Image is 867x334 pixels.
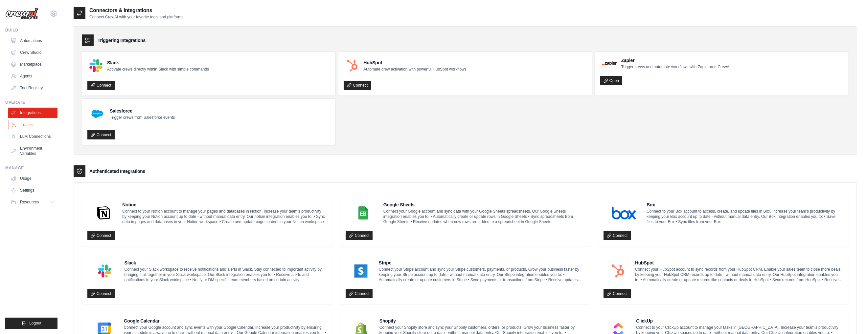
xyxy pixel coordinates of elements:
[621,64,731,70] p: Trigger crews and automate workflows with Zapier and CrewAI
[346,289,373,298] a: Connect
[635,260,843,266] h4: HubSpot
[125,267,327,282] p: Connect your Slack workspace to receive notifications and alerts in Slack. Stay connected to impo...
[363,67,466,72] p: Automate crew activation with powerful HubSpot workflows
[379,318,584,324] h4: Shopify
[29,321,41,326] span: Logout
[379,260,585,266] h4: Stripe
[122,209,326,224] p: Connect to your Notion account to manage your pages and databases in Notion. Increase your team’s...
[635,267,843,282] p: Connect your HubSpot account to sync records from your HubSpot CRM. Enable your sales team to clo...
[124,318,327,324] h4: Google Calendar
[89,7,183,14] h2: Connectors & Integrations
[87,231,115,240] a: Connect
[647,201,843,208] h4: Box
[383,209,585,224] p: Connect your Google account and sync data with your Google Sheets spreadsheets. Our Google Sheets...
[8,173,57,184] a: Usage
[647,209,843,224] p: Connect to your Box account to access, create, and update files in Box. Increase your team’s prod...
[8,108,57,118] a: Integrations
[87,130,115,139] a: Connect
[89,206,118,219] img: Notion Logo
[110,115,175,120] p: Trigger crews from Salesforce events
[110,108,175,114] h4: Salesforce
[604,289,631,298] a: Connect
[20,199,39,205] span: Resources
[605,264,630,278] img: HubSpot Logo
[107,67,209,72] p: Activate crews directly within Slack with simple commands
[636,318,843,324] h4: ClickUp
[621,57,731,64] h4: Zapier
[87,289,115,298] a: Connect
[89,264,120,278] img: Slack Logo
[8,197,57,207] button: Resources
[5,100,57,105] div: Operate
[125,260,327,266] h4: Slack
[8,83,57,93] a: Tool Registry
[346,231,373,240] a: Connect
[383,201,585,208] h4: Google Sheets
[5,318,57,329] button: Logout
[5,165,57,171] div: Manage
[379,267,585,282] p: Connect your Stripe account and sync your Stripe customers, payments, or products. Grow your busi...
[5,8,38,20] img: Logo
[9,119,58,130] a: Traces
[363,59,466,66] h4: HubSpot
[8,35,57,46] a: Automations
[344,81,371,90] a: Connect
[8,185,57,196] a: Settings
[600,76,622,85] a: Open
[348,206,379,219] img: Google Sheets Logo
[8,71,57,81] a: Agents
[8,131,57,142] a: LLM Connections
[8,143,57,159] a: Environment Variables
[107,59,209,66] h4: Slack
[89,59,103,72] img: Slack Logo
[605,206,642,219] img: Box Logo
[89,14,183,20] p: Connect CrewAI with your favorite tools and platforms
[602,61,617,65] img: Zapier Logo
[8,47,57,58] a: Crew Studio
[122,201,326,208] h4: Notion
[348,264,374,278] img: Stripe Logo
[604,231,631,240] a: Connect
[89,106,105,122] img: Salesforce Logo
[8,59,57,70] a: Marketplace
[346,59,359,72] img: HubSpot Logo
[87,81,115,90] a: Connect
[98,37,146,44] h3: Triggering Integrations
[89,168,145,175] h3: Authenticated Integrations
[5,28,57,33] div: Build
